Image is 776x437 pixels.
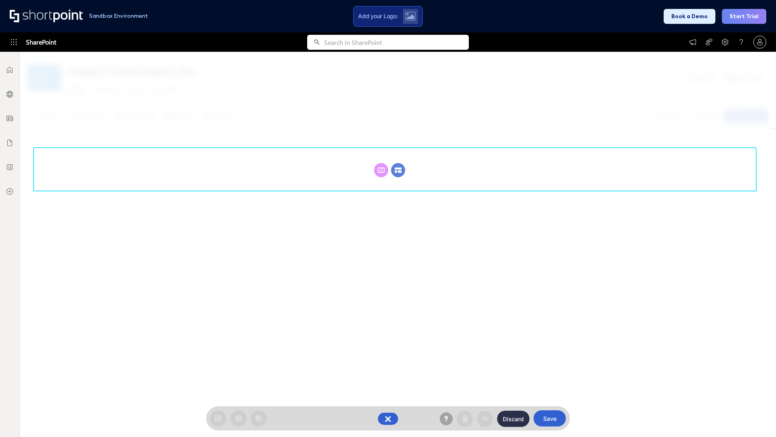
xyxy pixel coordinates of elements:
button: Discard [497,411,529,427]
span: Add your Logo: [358,13,398,20]
button: Book a Demo [664,9,715,24]
iframe: Chat Widget [736,398,776,437]
span: SharePoint [26,32,56,52]
button: Save [533,410,566,426]
input: Search in SharePoint [324,35,469,50]
img: Upload logo [405,12,415,21]
button: Start Trial [722,9,766,24]
h1: Sandbox Environment [89,14,148,18]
